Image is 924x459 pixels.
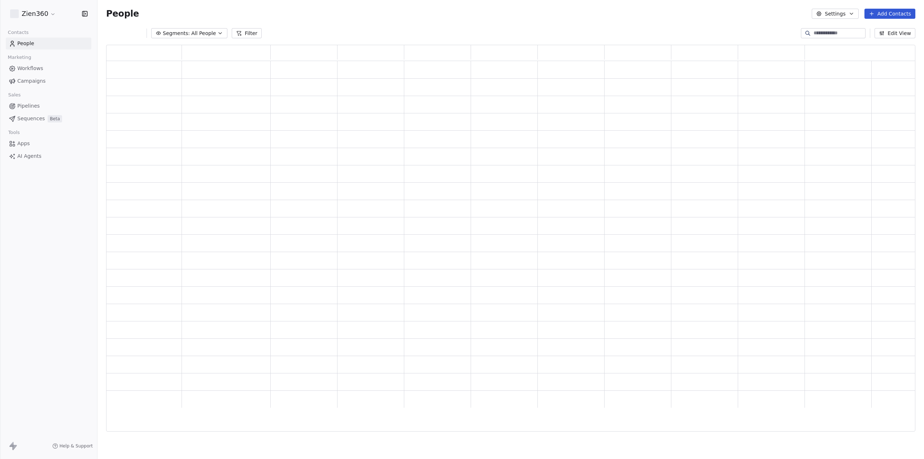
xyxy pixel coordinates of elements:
span: Sales [5,90,24,100]
a: People [6,38,91,49]
div: grid [106,61,916,432]
a: Pipelines [6,100,91,112]
a: Apps [6,138,91,150]
a: AI Agents [6,150,91,162]
button: Edit View [875,28,915,38]
span: All People [191,30,216,37]
span: Segments: [163,30,190,37]
span: Tools [5,127,23,138]
span: Pipelines [17,102,40,110]
button: Settings [812,9,858,19]
span: Zien360 [22,9,48,18]
button: Filter [232,28,262,38]
span: People [106,8,139,19]
span: Apps [17,140,30,147]
button: Zien360 [9,8,57,20]
span: Campaigns [17,77,45,85]
span: Contacts [5,27,32,38]
span: Beta [48,115,62,122]
a: Help & Support [52,443,93,449]
span: Marketing [5,52,34,63]
span: People [17,40,34,47]
a: SequencesBeta [6,113,91,125]
span: Help & Support [60,443,93,449]
a: Campaigns [6,75,91,87]
span: AI Agents [17,152,42,160]
span: Sequences [17,115,45,122]
button: Add Contacts [864,9,915,19]
span: Workflows [17,65,43,72]
a: Workflows [6,62,91,74]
